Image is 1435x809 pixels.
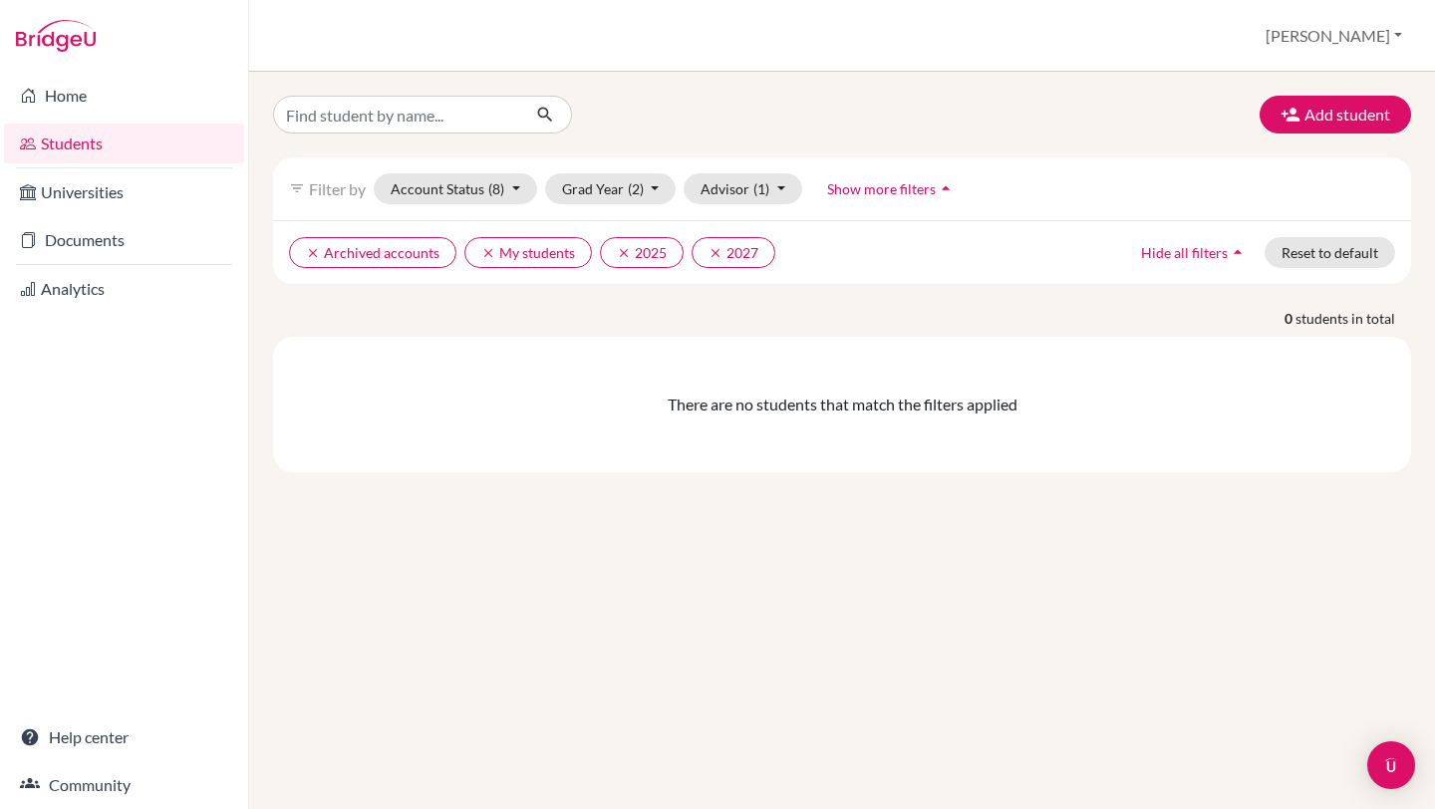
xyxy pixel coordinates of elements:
[1257,17,1411,55] button: [PERSON_NAME]
[692,237,775,268] button: clear2027
[289,237,456,268] button: clearArchived accounts
[4,269,244,309] a: Analytics
[827,180,936,197] span: Show more filters
[4,172,244,212] a: Universities
[628,180,644,197] span: (2)
[1265,237,1395,268] button: Reset to default
[273,96,520,134] input: Find student by name...
[1260,96,1411,134] button: Add student
[600,237,684,268] button: clear2025
[488,180,504,197] span: (8)
[4,765,244,805] a: Community
[545,173,677,204] button: Grad Year(2)
[753,180,769,197] span: (1)
[1367,741,1415,789] div: Open Intercom Messenger
[4,76,244,116] a: Home
[4,220,244,260] a: Documents
[481,246,495,260] i: clear
[936,178,956,198] i: arrow_drop_up
[709,246,722,260] i: clear
[1141,244,1228,261] span: Hide all filters
[684,173,802,204] button: Advisor(1)
[1124,237,1265,268] button: Hide all filtersarrow_drop_up
[374,173,537,204] button: Account Status(8)
[1228,242,1248,262] i: arrow_drop_up
[464,237,592,268] button: clearMy students
[309,179,366,198] span: Filter by
[810,173,973,204] button: Show more filtersarrow_drop_up
[289,393,1395,416] div: There are no students that match the filters applied
[1285,308,1295,329] strong: 0
[4,124,244,163] a: Students
[306,246,320,260] i: clear
[16,20,96,52] img: Bridge-U
[289,180,305,196] i: filter_list
[617,246,631,260] i: clear
[4,717,244,757] a: Help center
[1295,308,1411,329] span: students in total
